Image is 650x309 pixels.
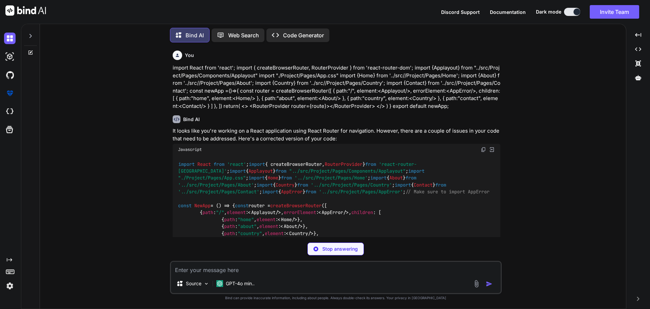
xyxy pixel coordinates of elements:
span: import [262,189,278,195]
img: Pick Models [203,281,209,287]
span: import [257,182,273,188]
span: from [406,175,416,181]
span: "country" [238,230,262,236]
span: Javascript [178,147,202,152]
span: About [284,224,297,230]
span: '../src/Project/Pages/Contact' [178,189,259,195]
span: const [178,202,192,209]
span: AppError [281,189,303,195]
span: < /> [286,230,313,236]
img: premium [4,88,16,99]
h6: Bind AI [183,116,200,123]
span: path [224,230,235,236]
span: Contact [414,182,433,188]
span: path [224,216,235,223]
span: "../src/Project/Pages/Components/Applayout" [289,168,406,174]
span: Discord Support [441,9,480,15]
img: copy [481,147,486,152]
img: cloudideIcon [4,106,16,117]
img: GPT-4o mini [216,280,223,287]
span: AppError [322,210,343,216]
span: Documentation [490,9,526,15]
p: Source [186,280,201,287]
button: Discord Support [441,8,480,16]
button: Documentation [490,8,526,16]
img: githubDark [4,69,16,81]
span: import [249,161,265,167]
span: import [395,182,411,188]
p: Bind AI [186,31,204,39]
span: Dark mode [536,8,561,15]
span: from [297,182,308,188]
p: Stop answering [322,246,358,252]
span: "home" [238,216,254,223]
span: NewApp [194,202,211,209]
p: Bind can provide inaccurate information, including about people. Always double-check its answers.... [170,295,502,301]
span: // Make sure to import AppError [406,189,490,195]
span: Applayout [248,168,273,174]
p: import React from 'react'; import { createBrowserRouter, RouterProvider } from 'react-router-dom'... [173,64,500,110]
code: ; { createBrowserRouter, } ; { } ; ; { } ; { } ; { } ; { } ; { } ; = ( ) => { router = ([ { : , :... [178,161,490,272]
span: "./Project/Pages/App.css" [178,175,246,181]
button: Invite Team [590,5,639,19]
img: settings [4,280,16,292]
img: darkAi-studio [4,51,16,62]
span: element [265,230,284,236]
span: from [305,189,316,195]
span: RouterProvider [325,161,363,167]
span: import [178,161,195,167]
span: path [202,210,213,216]
span: 'react' [227,161,246,167]
span: import [370,175,387,181]
span: from [365,161,376,167]
span: '../src/Project/Pages/AppError' [319,189,403,195]
span: '../src/Project/Pages/About' [178,182,254,188]
span: createBrowserRouter [270,202,322,209]
span: 'react-router-[GEOGRAPHIC_DATA]' [178,161,417,174]
img: attachment [473,280,480,288]
span: from [281,175,292,181]
p: GPT-4o min.. [226,280,255,287]
span: '../src/Project/Pages/Country' [311,182,392,188]
span: const [235,202,248,209]
span: Country [276,182,295,188]
span: < /> [319,210,349,216]
img: Open in Browser [489,147,495,153]
p: It looks like you're working on a React application using React Router for navigation. However, t... [173,127,500,142]
span: React [197,161,211,167]
span: path [224,224,235,230]
span: Country [289,230,308,236]
span: errorElement [284,210,316,216]
h6: You [185,52,194,59]
span: from [435,182,446,188]
span: import [248,175,265,181]
span: from [214,161,224,167]
img: icon [486,281,493,287]
p: Web Search [228,31,259,39]
span: Home [281,216,292,223]
span: < /> [281,224,303,230]
img: darkChat [4,33,16,44]
span: < /> [248,210,281,216]
span: "about" [238,224,257,230]
span: '../src/Project/Pages/Home' [295,175,368,181]
span: from [276,168,286,174]
img: Bind AI [5,5,46,16]
span: Applayout [251,210,276,216]
span: element [227,210,246,216]
span: "/" [216,210,224,216]
span: element [257,216,276,223]
span: element [259,224,278,230]
span: Home [267,175,278,181]
span: import [408,168,425,174]
span: import [230,168,246,174]
span: children [351,210,373,216]
span: < /> [278,216,297,223]
span: About [389,175,403,181]
p: Code Generator [283,31,324,39]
